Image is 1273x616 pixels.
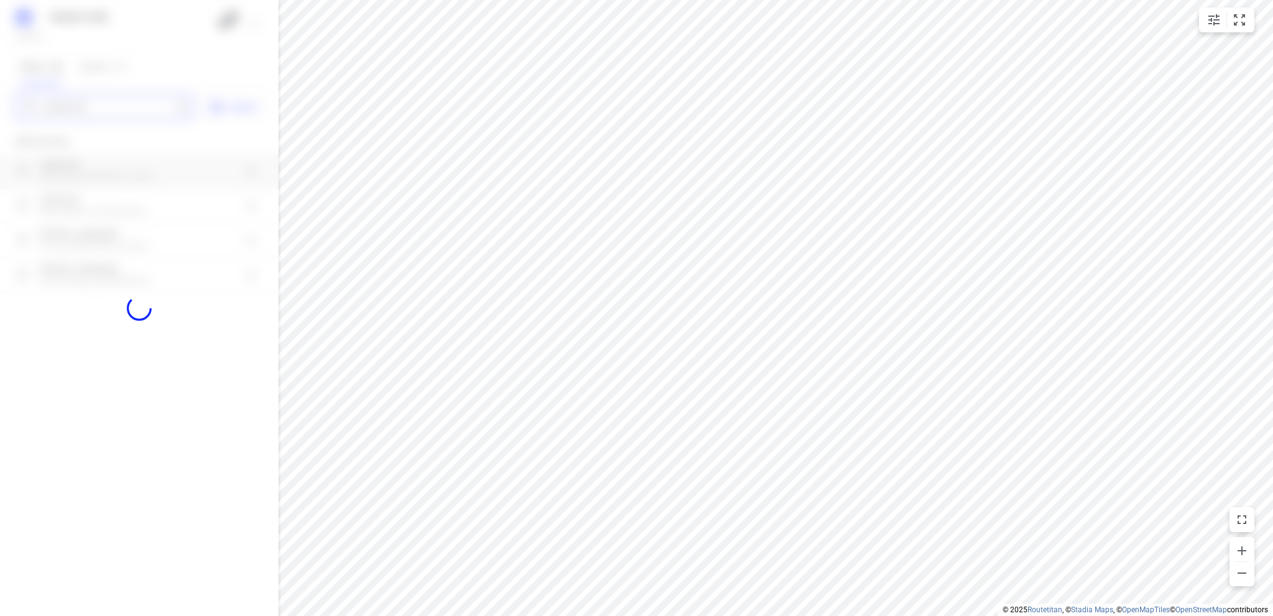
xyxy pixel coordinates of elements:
a: OpenMapTiles [1122,605,1170,614]
button: Map settings [1202,7,1226,32]
a: OpenStreetMap [1175,605,1227,614]
a: Stadia Maps [1071,605,1113,614]
div: small contained button group [1199,7,1254,32]
a: Routetitan [1027,605,1062,614]
button: Fit zoom [1227,7,1252,32]
li: © 2025 , © , © © contributors [1003,605,1268,614]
